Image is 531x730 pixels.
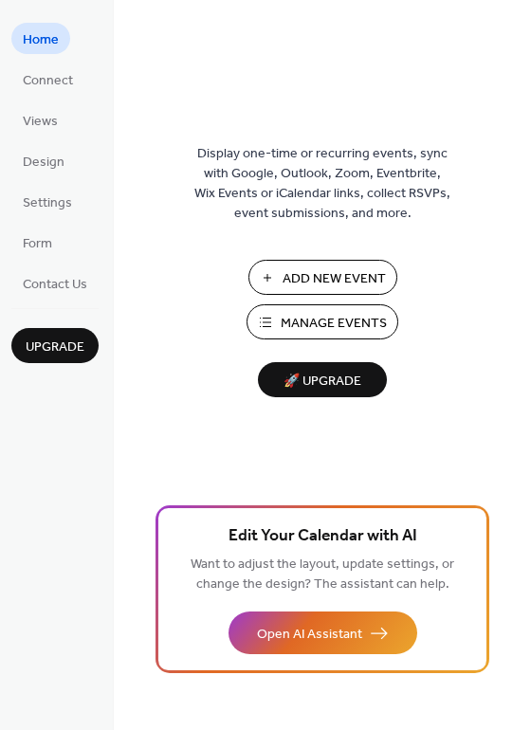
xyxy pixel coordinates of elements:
[194,144,450,224] span: Display one-time or recurring events, sync with Google, Outlook, Zoom, Eventbrite, Wix Events or ...
[11,267,99,299] a: Contact Us
[258,362,387,397] button: 🚀 Upgrade
[23,71,73,91] span: Connect
[269,369,375,394] span: 🚀 Upgrade
[281,314,387,334] span: Manage Events
[247,304,398,339] button: Manage Events
[23,275,87,295] span: Contact Us
[23,234,52,254] span: Form
[23,193,72,213] span: Settings
[248,260,397,295] button: Add New Event
[11,145,76,176] a: Design
[23,153,64,173] span: Design
[257,625,362,645] span: Open AI Assistant
[23,30,59,50] span: Home
[23,112,58,132] span: Views
[191,552,454,597] span: Want to adjust the layout, update settings, or change the design? The assistant can help.
[11,64,84,95] a: Connect
[283,269,386,289] span: Add New Event
[11,186,83,217] a: Settings
[229,611,417,654] button: Open AI Assistant
[11,227,64,258] a: Form
[11,23,70,54] a: Home
[11,328,99,363] button: Upgrade
[11,104,69,136] a: Views
[229,523,417,550] span: Edit Your Calendar with AI
[26,338,84,357] span: Upgrade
